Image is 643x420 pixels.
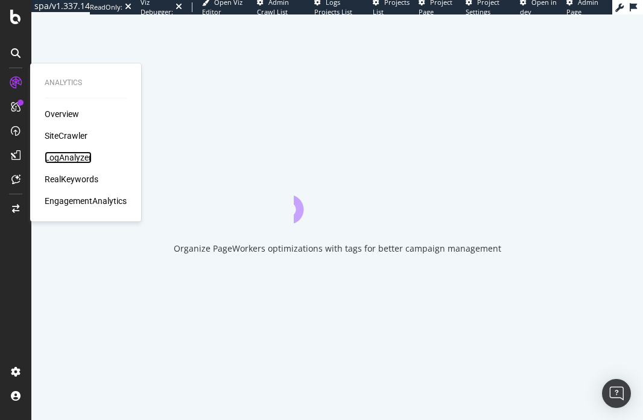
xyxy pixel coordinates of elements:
div: Open Intercom Messenger [602,379,631,408]
a: EngagementAnalytics [45,195,127,207]
a: RealKeywords [45,173,98,185]
div: ReadOnly: [90,2,122,12]
div: animation [294,180,381,223]
a: LogAnalyzer [45,151,92,164]
a: Overview [45,108,79,120]
a: SiteCrawler [45,130,87,142]
div: Organize PageWorkers optimizations with tags for better campaign management [174,243,501,255]
div: Analytics [45,78,127,88]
